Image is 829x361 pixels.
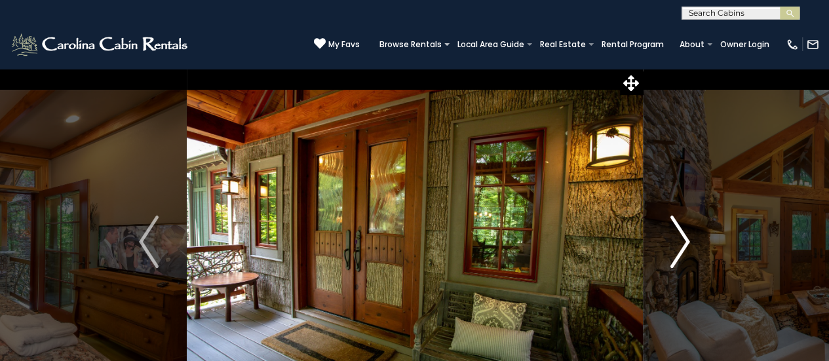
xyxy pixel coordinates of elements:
[373,35,448,54] a: Browse Rentals
[673,35,711,54] a: About
[786,38,799,51] img: phone-regular-white.png
[10,31,191,58] img: White-1-2.png
[139,216,159,268] img: arrow
[595,35,670,54] a: Rental Program
[806,38,819,51] img: mail-regular-white.png
[714,35,776,54] a: Owner Login
[328,39,360,50] span: My Favs
[670,216,690,268] img: arrow
[314,37,360,51] a: My Favs
[533,35,592,54] a: Real Estate
[451,35,531,54] a: Local Area Guide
